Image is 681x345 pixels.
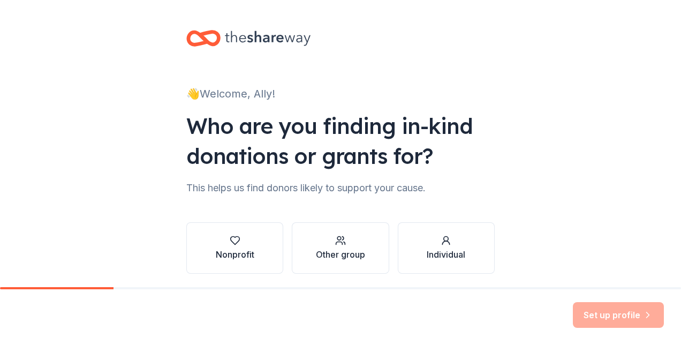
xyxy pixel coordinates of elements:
[292,222,389,274] button: Other group
[186,85,495,102] div: 👋 Welcome, Ally!
[186,111,495,171] div: Who are you finding in-kind donations or grants for?
[316,248,365,261] div: Other group
[427,248,465,261] div: Individual
[186,222,283,274] button: Nonprofit
[398,222,495,274] button: Individual
[186,179,495,197] div: This helps us find donors likely to support your cause.
[216,248,254,261] div: Nonprofit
